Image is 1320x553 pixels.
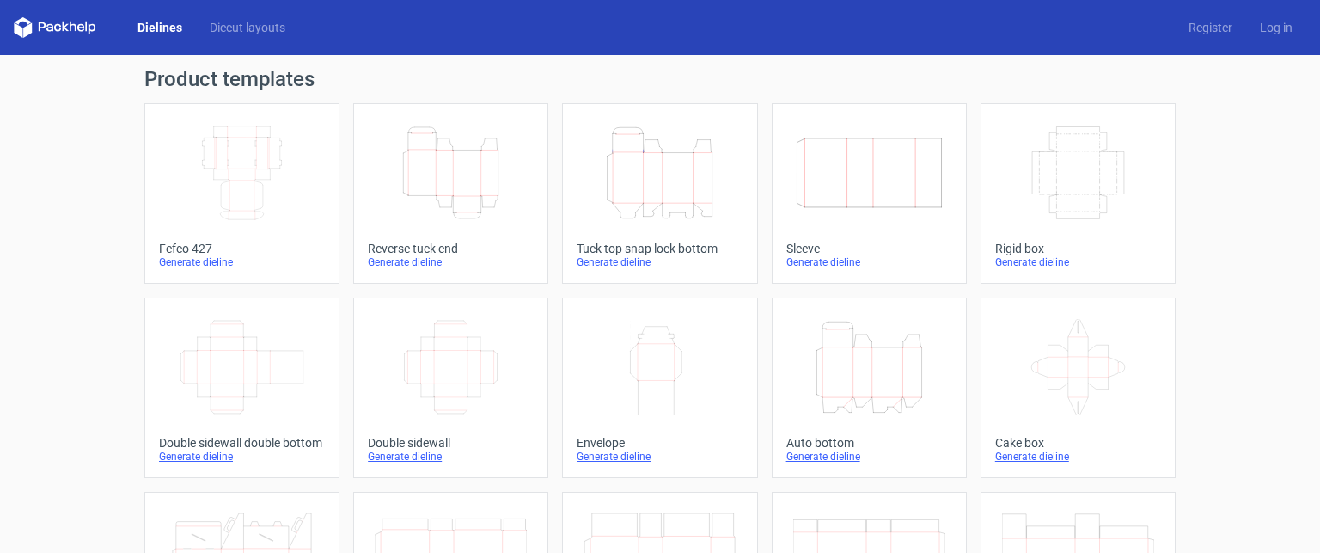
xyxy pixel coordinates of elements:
[159,436,325,450] div: Double sidewall double bottom
[196,19,299,36] a: Diecut layouts
[995,242,1161,255] div: Rigid box
[577,255,742,269] div: Generate dieline
[786,242,952,255] div: Sleeve
[144,298,339,478] a: Double sidewall double bottomGenerate dieline
[995,450,1161,464] div: Generate dieline
[144,103,339,284] a: Fefco 427Generate dieline
[1175,19,1246,36] a: Register
[981,103,1176,284] a: Rigid boxGenerate dieline
[995,436,1161,450] div: Cake box
[124,19,196,36] a: Dielines
[786,255,952,269] div: Generate dieline
[786,450,952,464] div: Generate dieline
[577,436,742,450] div: Envelope
[353,103,548,284] a: Reverse tuck endGenerate dieline
[981,298,1176,478] a: Cake boxGenerate dieline
[786,436,952,450] div: Auto bottom
[144,69,1176,89] h1: Product templates
[159,255,325,269] div: Generate dieline
[995,255,1161,269] div: Generate dieline
[562,298,757,478] a: EnvelopeGenerate dieline
[772,103,967,284] a: SleeveGenerate dieline
[368,255,534,269] div: Generate dieline
[368,436,534,450] div: Double sidewall
[577,450,742,464] div: Generate dieline
[562,103,757,284] a: Tuck top snap lock bottomGenerate dieline
[353,298,548,478] a: Double sidewallGenerate dieline
[577,242,742,255] div: Tuck top snap lock bottom
[159,450,325,464] div: Generate dieline
[159,242,325,255] div: Fefco 427
[368,450,534,464] div: Generate dieline
[772,298,967,478] a: Auto bottomGenerate dieline
[1246,19,1306,36] a: Log in
[368,242,534,255] div: Reverse tuck end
